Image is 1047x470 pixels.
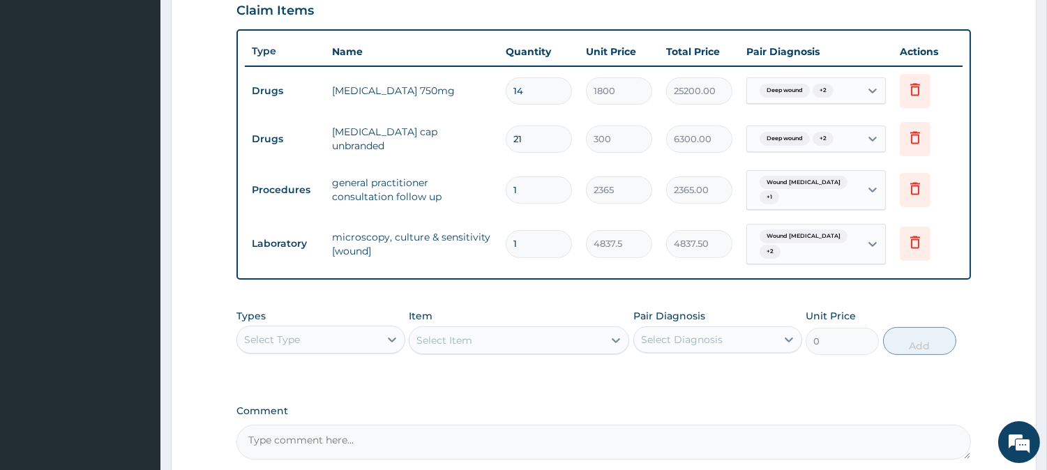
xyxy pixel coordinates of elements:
div: Select Type [244,333,300,347]
td: general practitioner consultation follow up [325,169,499,211]
td: Procedures [245,177,325,203]
textarea: Type your message and hit 'Enter' [7,318,266,367]
span: + 2 [813,84,834,98]
th: Quantity [499,38,579,66]
th: Unit Price [579,38,659,66]
div: Chat with us now [73,78,234,96]
th: Name [325,38,499,66]
td: Laboratory [245,231,325,257]
label: Pair Diagnosis [633,309,705,323]
th: Pair Diagnosis [739,38,893,66]
td: microscopy, culture & sensitivity [wound] [325,223,499,265]
span: + 2 [760,245,781,259]
div: Select Diagnosis [641,333,723,347]
span: Wound [MEDICAL_DATA] [760,229,848,243]
h3: Claim Items [236,3,314,19]
span: + 1 [760,190,779,204]
img: d_794563401_company_1708531726252_794563401 [26,70,57,105]
label: Comment [236,405,971,417]
span: + 2 [813,132,834,146]
td: [MEDICAL_DATA] cap unbranded [325,118,499,160]
td: Drugs [245,126,325,152]
td: Drugs [245,78,325,104]
span: Deep wound [760,84,810,98]
button: Add [883,327,956,355]
th: Type [245,38,325,64]
span: We're online! [81,144,193,285]
label: Item [409,309,432,323]
th: Total Price [659,38,739,66]
label: Types [236,310,266,322]
th: Actions [893,38,963,66]
div: Minimize live chat window [229,7,262,40]
span: Wound [MEDICAL_DATA] [760,176,848,190]
label: Unit Price [806,309,856,323]
td: [MEDICAL_DATA] 750mg [325,77,499,105]
span: Deep wound [760,132,810,146]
